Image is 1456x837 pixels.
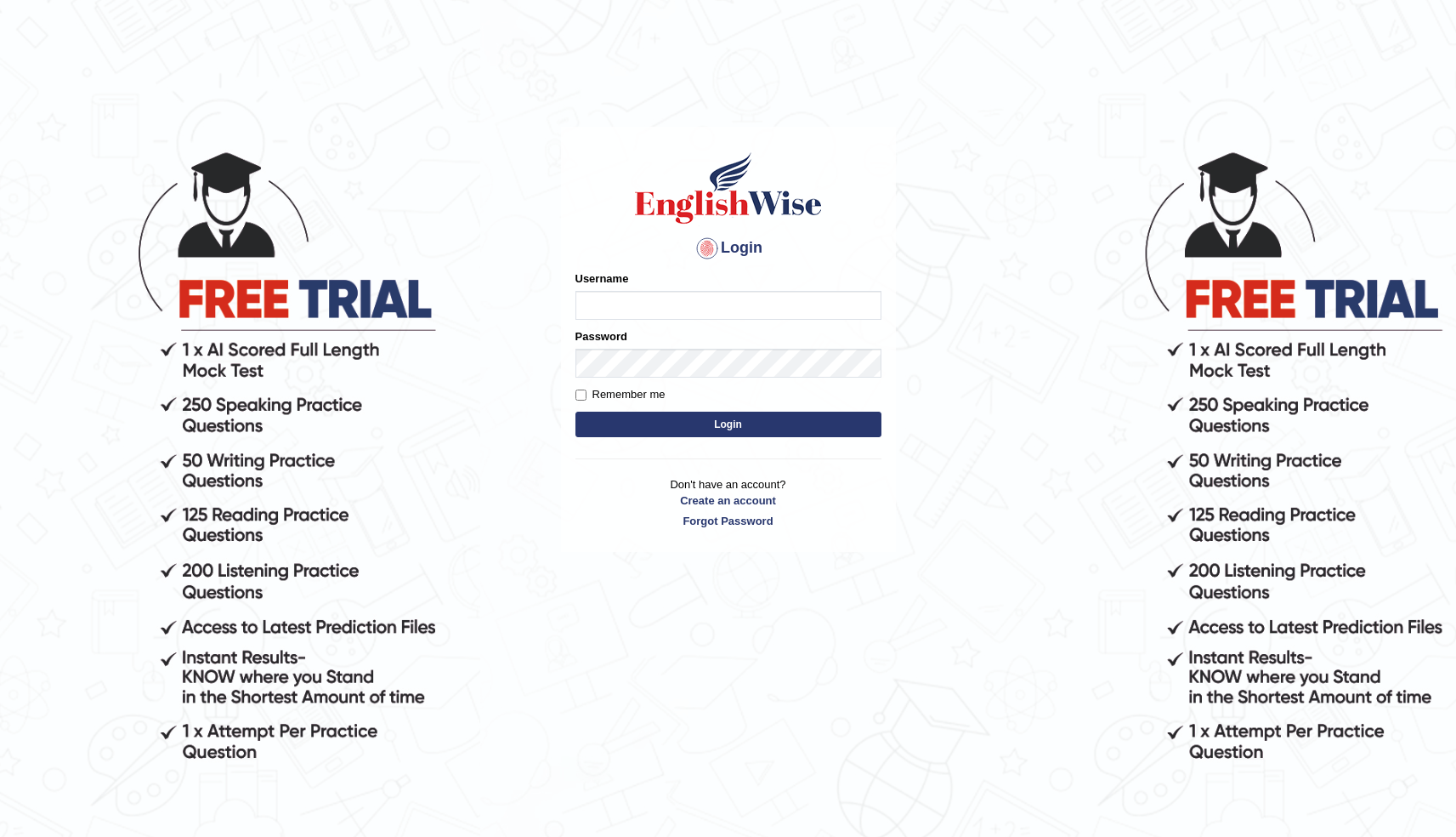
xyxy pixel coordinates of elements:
[575,412,881,437] button: Login
[575,513,881,529] a: Forgot Password
[632,150,825,226] img: Logo of English Wise sign in for intelligent practice with AI
[575,493,881,509] a: Create an account
[575,476,881,529] p: Don't have an account?
[575,270,629,287] label: Username
[575,390,586,401] input: Remember me
[575,328,627,344] label: Password
[575,386,666,403] label: Remember me
[575,235,881,262] h4: Login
